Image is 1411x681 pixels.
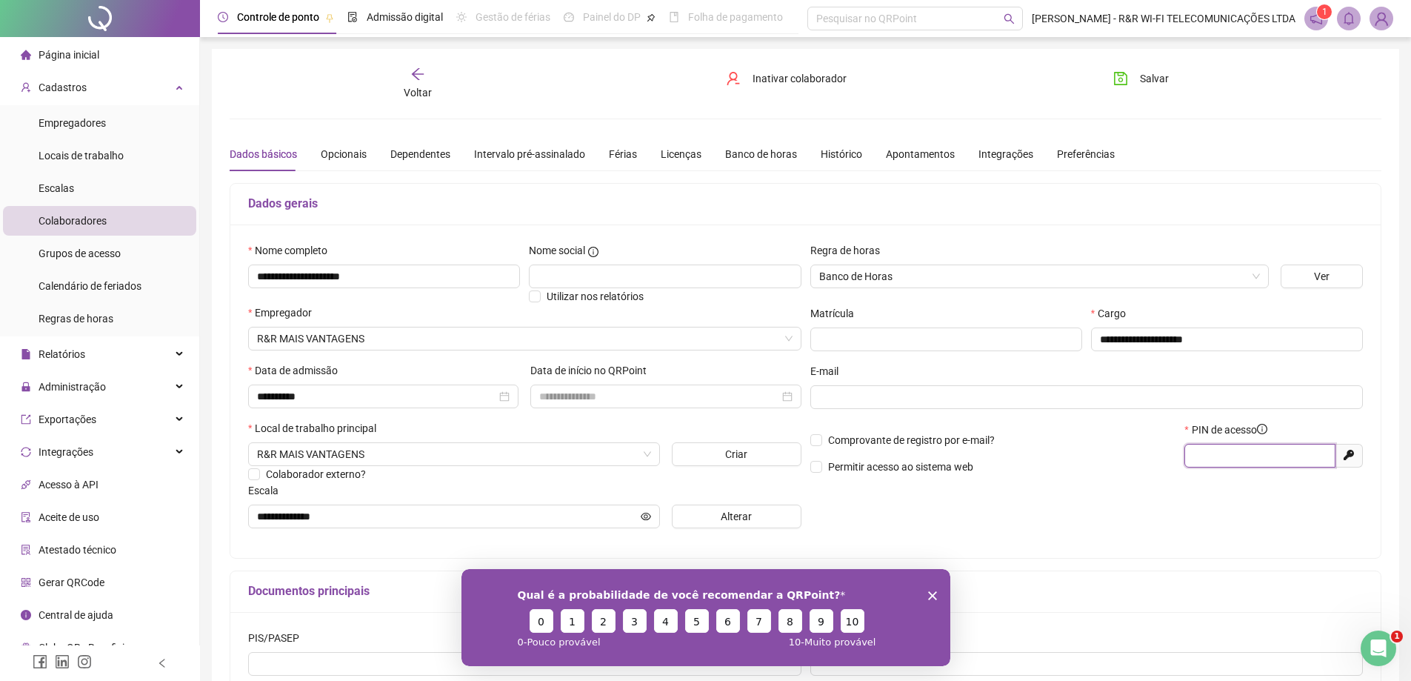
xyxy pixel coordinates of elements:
span: Exportações [39,413,96,425]
span: Relatórios [39,348,85,360]
button: Inativar colaborador [715,67,858,90]
button: Alterar [672,505,801,528]
span: sync [21,447,31,457]
span: book [669,12,679,22]
span: Banco de Horas [819,265,1260,288]
div: Dependentes [390,146,450,162]
span: Locais de trabalho [39,150,124,162]
span: Empregadores [39,117,106,129]
label: PIS/PASEP [248,630,309,646]
span: search [1004,13,1015,24]
span: Cadastros [39,82,87,93]
label: Nome completo [248,242,337,259]
span: instagram [77,654,92,669]
span: linkedin [55,654,70,669]
span: Página inicial [39,49,99,61]
span: Ver [1314,268,1330,285]
span: api [21,479,31,490]
button: Salvar [1102,67,1180,90]
span: left [157,658,167,668]
div: Dados básicos [230,146,297,162]
iframe: Inquérito de QRPoint [461,569,950,666]
h5: Dados gerais [248,195,1363,213]
span: PIN de acesso [1192,422,1267,438]
span: sun [456,12,467,22]
label: Data de início no QRPoint [530,362,656,379]
span: Admissão digital [367,11,443,23]
span: Alterar [721,508,752,525]
span: 1 [1391,631,1403,642]
span: Central de ajuda [39,609,113,621]
span: Criar [725,446,747,462]
span: info-circle [21,610,31,620]
div: Banco de horas [725,146,797,162]
span: eye [641,511,651,522]
span: facebook [33,654,47,669]
span: Voltar [404,87,432,99]
h5: Documentos principais [248,582,1363,600]
span: audit [21,512,31,522]
span: Regras de horas [39,313,113,325]
span: arrow-left [410,67,425,82]
span: Clube QR - Beneficios [39,642,136,654]
div: Opcionais [321,146,367,162]
label: Data de admissão [248,362,347,379]
span: Calendário de feriados [39,280,141,292]
span: Integrações [39,446,93,458]
span: Acesso à API [39,479,99,491]
span: Permitir acesso ao sistema web [828,461,973,473]
span: notification [1310,12,1323,25]
span: Atestado técnico [39,544,116,556]
label: E-mail [810,363,848,379]
span: Comprovante de registro por e-mail? [828,434,995,446]
span: Nome social [529,242,585,259]
span: pushpin [325,13,334,22]
span: R&R MAIS VANTAGENS [257,328,793,350]
label: Escala [248,482,288,499]
span: [PERSON_NAME] - R&R WI-FI TELECOMUNICAÇÕES LTDA [1032,10,1295,27]
span: gift [21,642,31,653]
div: Licenças [661,146,701,162]
div: Integrações [978,146,1033,162]
span: home [21,50,31,60]
span: export [21,414,31,425]
button: Criar [672,442,801,466]
span: pushpin [647,13,656,22]
span: Colaboradores [39,215,107,227]
span: solution [21,545,31,555]
span: user-add [21,82,31,93]
span: file-done [347,12,358,22]
span: lock [21,382,31,392]
span: Salvar [1140,70,1169,87]
span: 1 [1322,7,1327,17]
sup: 1 [1317,4,1332,19]
span: Gerar QRCode [39,577,104,588]
label: Local de trabalho principal [248,420,386,436]
span: info-circle [1257,424,1267,434]
span: save [1113,71,1128,86]
span: Painel do DP [583,11,641,23]
span: clock-circle [218,12,228,22]
span: Grupos de acesso [39,248,121,259]
span: Gestão de férias [476,11,550,23]
span: qrcode [21,577,31,588]
label: Matrícula [810,305,864,322]
span: Colaborador externo? [266,468,366,480]
label: Cargo [1091,305,1135,322]
div: Férias [609,146,637,162]
span: user-delete [726,71,741,86]
div: Histórico [821,146,862,162]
